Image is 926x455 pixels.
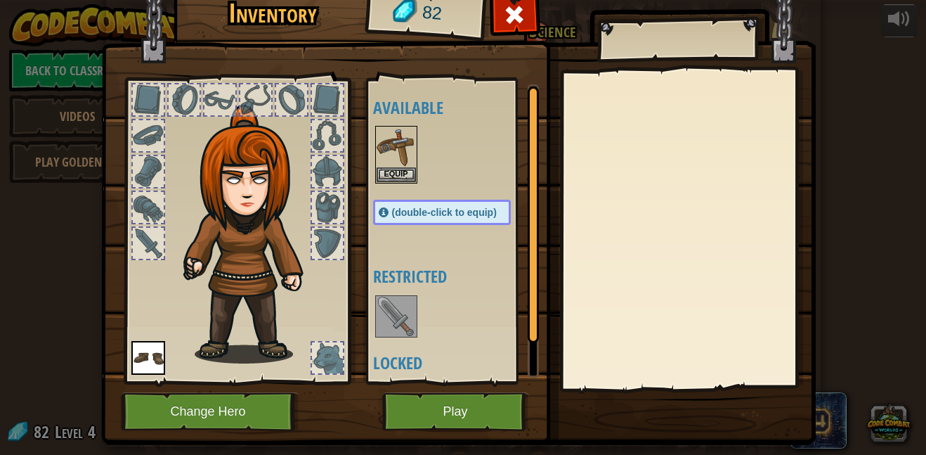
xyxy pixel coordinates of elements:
[373,267,539,286] h4: Restricted
[131,341,165,375] img: portrait.png
[392,207,497,218] span: (double-click to equip)
[373,98,539,117] h4: Available
[377,127,416,167] img: portrait.png
[382,392,529,431] button: Play
[377,297,416,336] img: portrait.png
[377,167,416,182] button: Equip
[177,105,328,364] img: hair_f2.png
[121,392,299,431] button: Change Hero
[373,354,539,372] h4: Locked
